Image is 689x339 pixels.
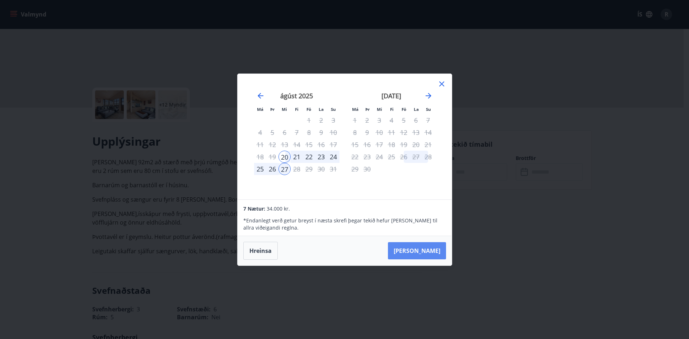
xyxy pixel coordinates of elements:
[270,107,275,112] small: Þr
[319,107,324,112] small: La
[327,151,339,163] td: Selected. sunnudagur, 24. ágúst 2025
[349,163,361,175] td: Choose mánudagur, 29. september 2025 as your check-in date. It’s available.
[266,151,278,163] td: Not available. þriðjudagur, 19. ágúst 2025
[315,163,327,175] td: Not available. laugardagur, 30. ágúst 2025
[361,138,373,151] td: Choose þriðjudagur, 16. september 2025 as your check-in date. It’s available.
[267,205,290,212] span: 34.000 kr.
[315,114,327,126] td: Not available. laugardagur, 2. ágúst 2025
[278,151,291,163] td: Selected as start date. miðvikudagur, 20. ágúst 2025
[266,126,278,138] td: Not available. þriðjudagur, 5. ágúst 2025
[373,114,385,126] td: Not available. miðvikudagur, 3. september 2025
[291,151,303,163] div: 21
[422,138,434,151] td: Choose sunnudagur, 21. september 2025 as your check-in date. It’s available.
[327,138,339,151] td: Not available. sunnudagur, 17. ágúst 2025
[278,126,291,138] td: Not available. miðvikudagur, 6. ágúst 2025
[352,107,358,112] small: Má
[361,126,373,138] td: Choose þriðjudagur, 9. september 2025 as your check-in date. It’s available.
[254,126,266,138] td: Not available. mánudagur, 4. ágúst 2025
[278,151,291,163] div: Aðeins innritun í boði
[303,126,315,138] td: Not available. föstudagur, 8. ágúst 2025
[390,107,394,112] small: Fi
[410,151,422,163] td: Choose laugardagur, 27. september 2025 as your check-in date. It’s available.
[295,107,299,112] small: Fi
[424,91,433,100] div: Move forward to switch to the next month.
[303,151,315,163] td: Selected. föstudagur, 22. ágúst 2025
[349,151,361,163] td: Choose mánudagur, 22. september 2025 as your check-in date. It’s available.
[291,151,303,163] td: Selected. fimmtudagur, 21. ágúst 2025
[303,138,315,151] td: Not available. föstudagur, 15. ágúst 2025
[291,163,303,175] td: Choose fimmtudagur, 28. ágúst 2025 as your check-in date. It’s available.
[327,163,339,175] td: Choose sunnudagur, 31. ágúst 2025 as your check-in date. It’s available.
[254,138,266,151] td: Not available. mánudagur, 11. ágúst 2025
[398,114,410,126] td: Not available. föstudagur, 5. september 2025
[373,126,385,138] td: Choose miðvikudagur, 10. september 2025 as your check-in date. It’s available.
[361,163,373,175] td: Choose þriðjudagur, 30. september 2025 as your check-in date. It’s available.
[385,114,398,126] td: Not available. fimmtudagur, 4. september 2025
[306,107,311,112] small: Fö
[303,114,315,126] td: Not available. föstudagur, 1. ágúst 2025
[254,151,266,163] td: Not available. mánudagur, 18. ágúst 2025
[422,151,434,163] td: Choose sunnudagur, 28. september 2025 as your check-in date. It’s available.
[422,114,434,126] td: Choose sunnudagur, 7. september 2025 as your check-in date. It’s available.
[315,126,327,138] td: Not available. laugardagur, 9. ágúst 2025
[361,151,373,163] td: Choose þriðjudagur, 23. september 2025 as your check-in date. It’s available.
[282,107,287,112] small: Mi
[422,126,434,138] td: Choose sunnudagur, 14. september 2025 as your check-in date. It’s available.
[246,83,443,191] div: Calendar
[257,107,263,112] small: Má
[327,151,339,163] div: 24
[303,163,315,175] td: Choose föstudagur, 29. ágúst 2025 as your check-in date. It’s available.
[278,163,291,175] td: Selected as end date. miðvikudagur, 27. ágúst 2025
[414,107,419,112] small: La
[426,107,431,112] small: Su
[291,126,303,138] td: Not available. fimmtudagur, 7. ágúst 2025
[256,91,265,100] div: Move backward to switch to the previous month.
[243,205,265,212] span: 7 Nætur:
[278,138,291,151] td: Not available. miðvikudagur, 13. ágúst 2025
[266,163,278,175] div: 26
[398,151,410,163] td: Choose föstudagur, 26. september 2025 as your check-in date. It’s available.
[266,138,278,151] td: Not available. þriðjudagur, 12. ágúst 2025
[349,138,361,151] td: Choose mánudagur, 15. september 2025 as your check-in date. It’s available.
[327,114,339,126] td: Not available. sunnudagur, 3. ágúst 2025
[361,114,373,126] td: Not available. þriðjudagur, 2. september 2025
[349,114,361,126] td: Choose mánudagur, 1. september 2025 as your check-in date. It’s available.
[398,138,410,151] td: Not available. föstudagur, 19. september 2025
[254,163,266,175] td: Selected. mánudagur, 25. ágúst 2025
[315,151,327,163] div: 23
[385,126,398,138] td: Choose fimmtudagur, 11. september 2025 as your check-in date. It’s available.
[398,126,410,138] td: Choose föstudagur, 12. september 2025 as your check-in date. It’s available.
[266,163,278,175] td: Selected. þriðjudagur, 26. ágúst 2025
[385,151,398,163] td: Choose fimmtudagur, 25. september 2025 as your check-in date. It’s available.
[303,151,315,163] div: 22
[365,107,370,112] small: Þr
[243,242,278,260] button: Hreinsa
[315,138,327,151] td: Not available. laugardagur, 16. ágúst 2025
[291,138,303,151] td: Not available. fimmtudagur, 14. ágúst 2025
[410,114,422,126] td: Not available. laugardagur, 6. september 2025
[385,138,398,151] td: Choose fimmtudagur, 18. september 2025 as your check-in date. It’s available.
[410,138,422,151] td: Not available. laugardagur, 20. september 2025
[349,126,361,138] td: Choose mánudagur, 8. september 2025 as your check-in date. It’s available.
[402,107,406,112] small: Fö
[373,151,385,163] td: Choose miðvikudagur, 24. september 2025 as your check-in date. It’s available.
[381,91,401,100] strong: [DATE]
[373,138,385,151] td: Choose miðvikudagur, 17. september 2025 as your check-in date. It’s available.
[278,163,291,175] div: 27
[327,126,339,138] td: Not available. sunnudagur, 10. ágúst 2025
[388,242,446,259] button: [PERSON_NAME]
[410,126,422,138] td: Not available. laugardagur, 13. september 2025
[377,107,382,112] small: Mi
[243,217,446,231] p: * Endanlegt verð getur breyst í næsta skrefi þegar tekið hefur [PERSON_NAME] til allra viðeigandi...
[331,107,336,112] small: Su
[315,151,327,163] td: Selected. laugardagur, 23. ágúst 2025
[280,91,313,100] strong: ágúst 2025
[254,163,266,175] div: 25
